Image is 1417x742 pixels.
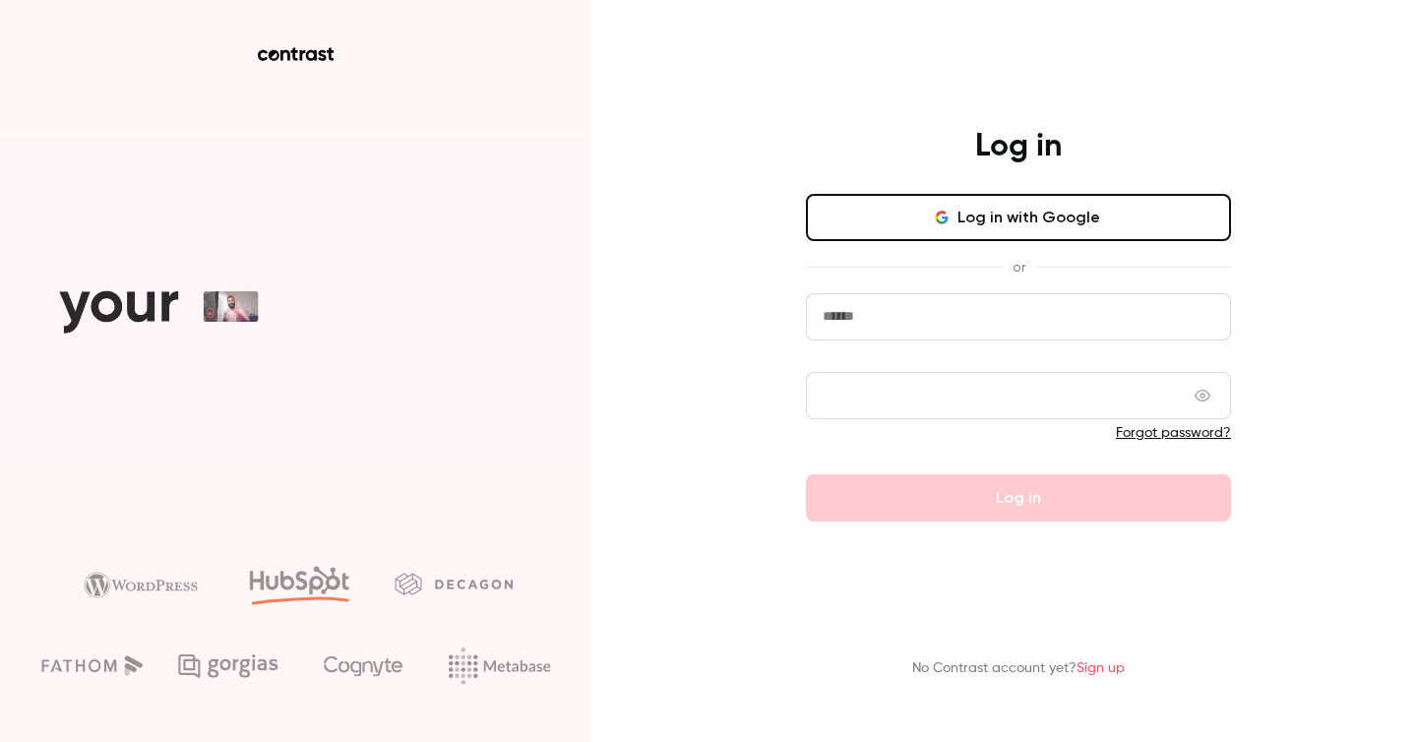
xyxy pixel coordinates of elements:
span: or [1003,257,1035,278]
button: Log in with Google [806,194,1231,241]
img: decagon [395,573,513,594]
p: No Contrast account yet? [912,658,1125,679]
a: Sign up [1077,661,1125,675]
h4: Log in [975,127,1062,166]
a: Forgot password? [1116,426,1231,440]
